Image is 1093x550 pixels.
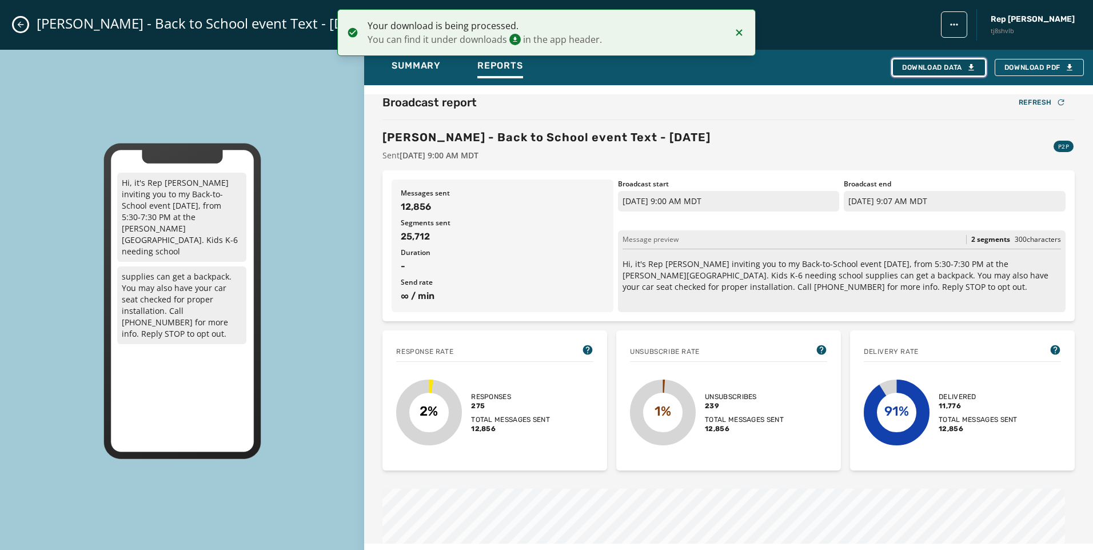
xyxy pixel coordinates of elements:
button: Reports [468,54,532,81]
button: broadcast action menu [941,11,967,38]
h3: [PERSON_NAME] - Back to School event Text - [DATE] [382,129,711,145]
span: Message preview [623,235,679,244]
span: 25,712 [401,230,604,244]
span: Rep [PERSON_NAME] [991,14,1075,25]
span: Reports [477,60,523,71]
div: P2P [1054,141,1074,152]
span: [DATE] 9:00 AM MDT [400,150,478,161]
span: Send rate [401,278,604,287]
button: Refresh [1010,94,1075,110]
div: Refresh [1019,98,1066,107]
p: [DATE] 9:00 AM MDT [618,191,840,212]
p: Hi, it's Rep [PERSON_NAME] inviting you to my Back-to-School event [DATE], from 5:30-7:30 PM at t... [623,258,1061,293]
span: Response rate [396,347,453,356]
span: ∞ / min [401,289,604,303]
span: 2 segments [971,235,1010,244]
span: 12,856 [939,424,1018,433]
text: 91% [884,404,909,419]
span: 12,856 [705,424,784,433]
span: Messages sent [401,189,604,198]
span: 300 characters [1015,234,1061,244]
p: [DATE] 9:07 AM MDT [844,191,1066,212]
span: 12,856 [401,200,604,214]
span: Summary [392,60,441,71]
span: Total messages sent [471,415,550,424]
span: 12,856 [471,424,550,433]
span: - [401,260,604,273]
span: Unsubscribe Rate [630,347,700,356]
span: Delivered [939,392,1018,401]
span: Download PDF [1004,63,1074,72]
text: 1% [655,404,671,419]
p: supplies can get a backpack. You may also have your car seat checked for proper installation. Cal... [117,266,246,344]
span: Duration [401,248,604,257]
span: Segments sent [401,218,604,228]
span: Unsubscribes [705,392,784,401]
span: Broadcast end [844,180,1066,189]
div: Download Data [902,63,976,72]
span: 275 [471,401,550,410]
span: Delivery Rate [864,347,919,356]
span: tj8shvlb [991,26,1075,36]
span: You can find it under downloads in the app header. [368,33,724,46]
button: Download PDF [995,59,1084,76]
text: 2% [420,404,438,419]
span: 239 [705,401,784,410]
button: Download Data [892,59,986,76]
span: Sent [382,150,711,161]
p: Hi, it's Rep [PERSON_NAME] inviting you to my Back-to-School event [DATE], from 5:30-7:30 PM at t... [117,173,246,262]
span: 11,776 [939,401,1018,410]
span: [PERSON_NAME] - Back to School event Text - [DATE] [37,14,372,33]
button: Summary [382,54,450,81]
span: Total messages sent [939,415,1018,424]
h2: Broadcast report [382,94,477,110]
span: Responses [471,392,550,401]
span: Your download is being processed. [368,19,724,33]
span: Broadcast start [618,180,840,189]
span: Total messages sent [705,415,784,424]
